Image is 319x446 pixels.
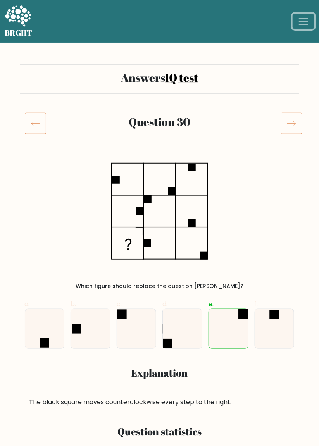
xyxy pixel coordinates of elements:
span: f. [255,300,258,308]
h3: Explanation [29,367,290,379]
h2: Answers [25,71,295,84]
a: IQ test [165,70,198,85]
div: The black square moves counterclockwise every step to the right. [29,398,290,407]
span: c. [117,300,122,308]
a: BRGHT [5,3,33,40]
span: e. [209,300,214,308]
h3: Question statistics [34,426,285,438]
div: Which figure should replace the question [PERSON_NAME]? [29,282,290,290]
span: d. [162,300,167,308]
h2: Question 30 [48,115,271,128]
span: b. [71,300,76,308]
span: a. [25,300,30,308]
button: Toggle navigation [293,14,314,29]
h5: BRGHT [5,28,33,38]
